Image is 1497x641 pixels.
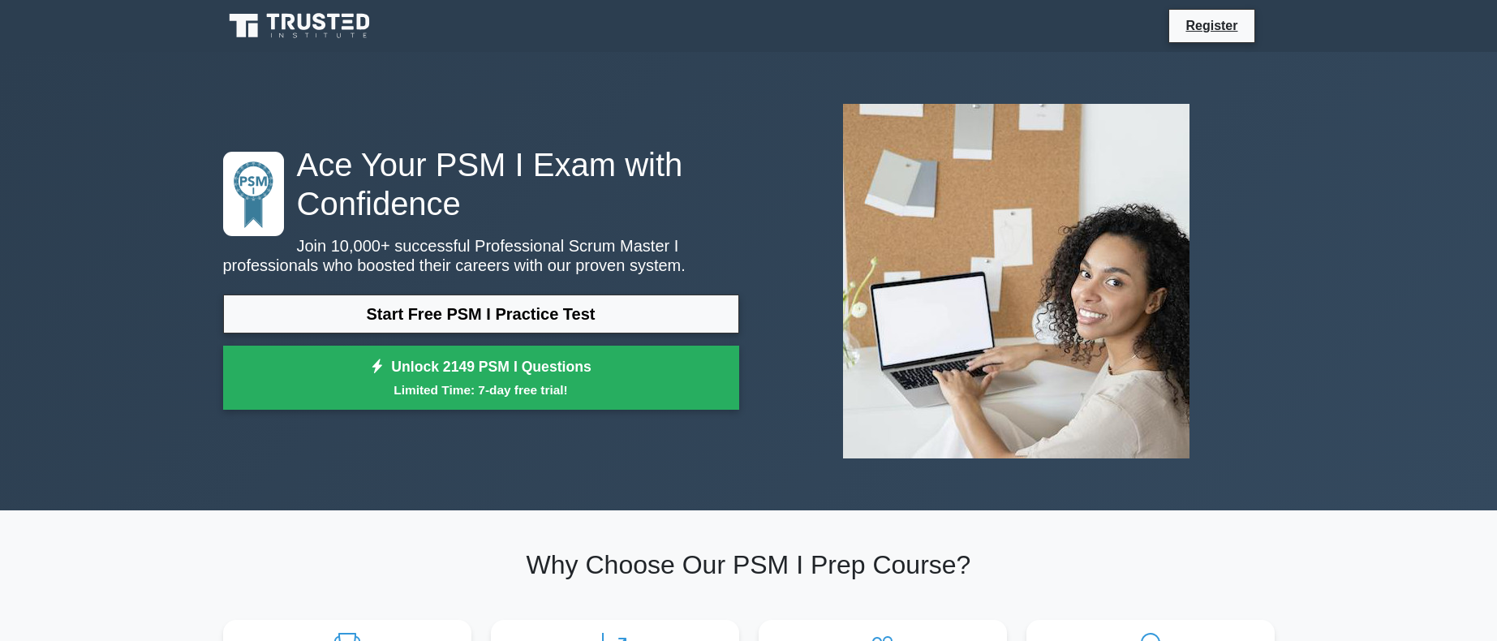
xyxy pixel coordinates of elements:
[223,295,739,333] a: Start Free PSM I Practice Test
[223,145,739,223] h1: Ace Your PSM I Exam with Confidence
[223,549,1275,580] h2: Why Choose Our PSM I Prep Course?
[1176,15,1247,36] a: Register
[243,381,719,399] small: Limited Time: 7-day free trial!
[223,346,739,411] a: Unlock 2149 PSM I QuestionsLimited Time: 7-day free trial!
[223,236,739,275] p: Join 10,000+ successful Professional Scrum Master I professionals who boosted their careers with ...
